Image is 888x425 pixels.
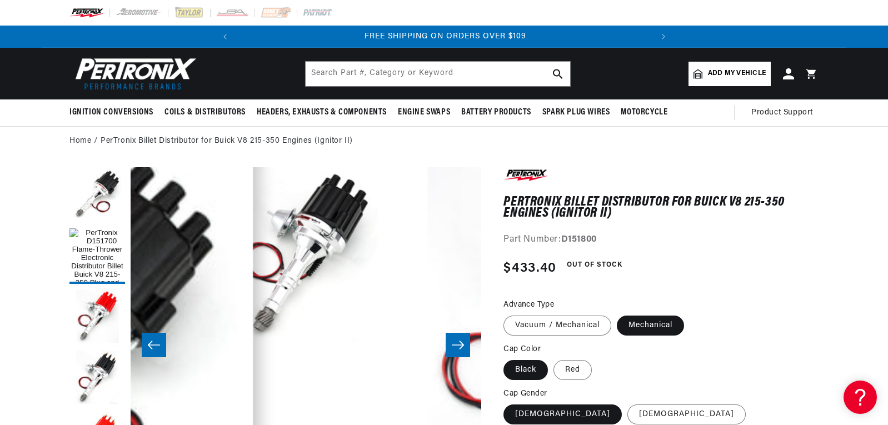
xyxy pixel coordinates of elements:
[561,235,597,244] strong: D151800
[398,107,450,118] span: Engine Swaps
[503,360,548,380] label: Black
[708,68,766,79] span: Add my vehicle
[69,351,125,406] button: Load image 3 in gallery view
[615,99,673,126] summary: Motorcycle
[392,99,456,126] summary: Engine Swaps
[503,233,819,247] div: Part Number:
[617,316,684,336] label: Mechanical
[42,26,846,48] slideshow-component: Translation missing: en.sections.announcements.announcement_bar
[69,228,125,284] button: Load image 1 in gallery view
[561,258,628,272] span: Out of Stock
[503,258,556,278] span: $433.40
[621,107,667,118] span: Motorcycle
[503,343,542,355] legend: Cap Color
[69,167,125,223] button: Load image 5 in gallery view
[689,62,771,86] a: Add my vehicle
[461,107,531,118] span: Battery Products
[164,107,246,118] span: Coils & Distributors
[503,404,622,424] label: [DEMOGRAPHIC_DATA]
[446,333,470,357] button: Slide right
[503,316,611,336] label: Vacuum / Mechanical
[69,135,819,147] nav: breadcrumbs
[69,289,125,345] button: Load image 2 in gallery view
[553,360,592,380] label: Red
[627,404,746,424] label: [DEMOGRAPHIC_DATA]
[214,26,236,48] button: Translation missing: en.sections.announcements.previous_announcement
[503,299,555,311] legend: Advance Type
[237,31,653,43] div: 2 of 2
[69,135,91,147] a: Home
[101,135,353,147] a: PerTronix Billet Distributor for Buick V8 215-350 Engines (Ignitor II)
[306,62,570,86] input: Search Part #, Category or Keyword
[365,32,526,41] span: FREE SHIPPING ON ORDERS OVER $109
[751,99,819,126] summary: Product Support
[503,388,548,399] legend: Cap Gender
[257,107,387,118] span: Headers, Exhausts & Components
[69,99,159,126] summary: Ignition Conversions
[69,107,153,118] span: Ignition Conversions
[503,197,819,219] h1: PerTronix Billet Distributor for Buick V8 215-350 Engines (Ignitor II)
[537,99,616,126] summary: Spark Plug Wires
[237,31,653,43] div: Announcement
[546,62,570,86] button: search button
[456,99,537,126] summary: Battery Products
[69,54,197,93] img: Pertronix
[251,99,392,126] summary: Headers, Exhausts & Components
[542,107,610,118] span: Spark Plug Wires
[142,333,166,357] button: Slide left
[751,107,813,119] span: Product Support
[159,99,251,126] summary: Coils & Distributors
[652,26,675,48] button: Translation missing: en.sections.announcements.next_announcement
